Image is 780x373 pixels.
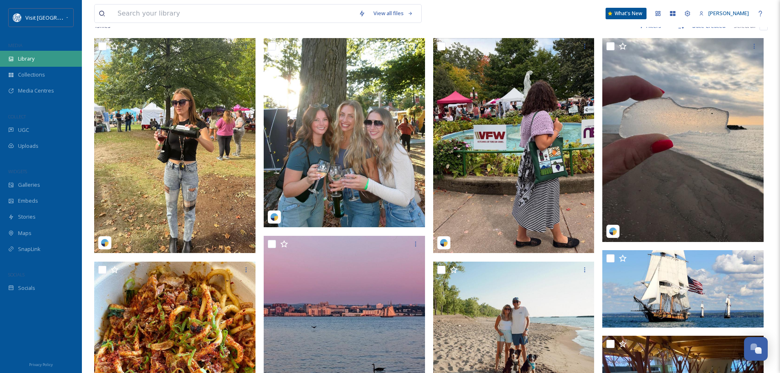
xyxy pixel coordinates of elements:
[8,168,27,174] span: WIDGETS
[8,271,25,278] span: SOCIALS
[18,126,29,134] span: UGC
[13,14,21,22] img: download%20%281%29.png
[18,197,38,205] span: Embeds
[433,38,595,253] img: _rightside_brain-6238078.jpg
[602,250,765,328] img: 143276290_10157851727008639_4313502851707378313_n.jpg
[264,38,425,227] img: yinz.eatyet-6238080.jpg
[18,71,45,79] span: Collections
[270,213,278,221] img: snapsea-logo.png
[29,362,53,367] span: Privacy Policy
[708,9,749,17] span: [PERSON_NAME]
[94,38,255,253] img: audra.mllr-6238079.jpg
[8,113,26,120] span: COLLECT
[609,227,617,235] img: snapsea-logo.png
[8,42,23,48] span: MEDIA
[18,87,54,95] span: Media Centres
[602,38,765,242] img: beach_glass_babe-6053246.jpg
[18,213,36,221] span: Stories
[744,337,768,361] button: Open Chat
[101,239,109,247] img: snapsea-logo.png
[695,5,753,21] a: [PERSON_NAME]
[18,142,38,150] span: Uploads
[25,14,89,21] span: Visit [GEOGRAPHIC_DATA]
[369,5,417,21] a: View all files
[18,245,41,253] span: SnapLink
[440,239,448,247] img: snapsea-logo.png
[18,284,35,292] span: Socials
[29,359,53,369] a: Privacy Policy
[18,55,34,63] span: Library
[606,8,647,19] a: What's New
[113,5,355,23] input: Search your library
[18,181,40,189] span: Galleries
[18,229,32,237] span: Maps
